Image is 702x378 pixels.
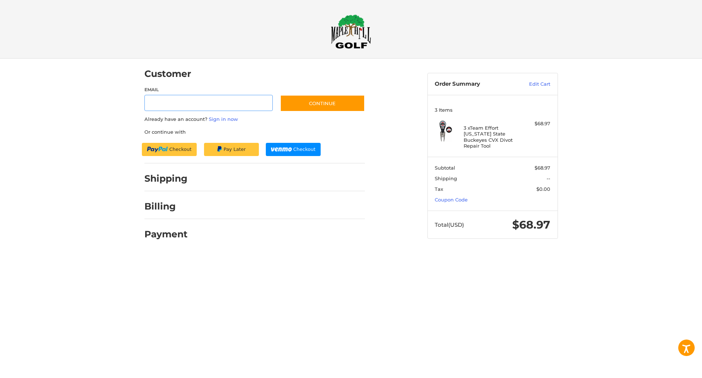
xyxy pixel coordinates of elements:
[435,107,550,113] h3: 3 Items
[144,173,188,184] h2: Shipping
[547,175,550,181] span: --
[331,14,371,49] img: Maple Hill Golf
[435,81,513,88] h3: Order Summary
[435,165,455,171] span: Subtotal
[435,175,457,181] span: Shipping
[536,186,550,192] span: $0.00
[435,186,443,192] span: Tax
[435,221,464,228] span: Total (USD)
[144,229,188,240] h2: Payment
[204,143,259,156] iframe: PayPal-paylater
[144,116,365,123] p: Already have an account?
[642,358,702,378] iframe: Google Customer Reviews
[144,201,187,212] h2: Billing
[266,143,321,156] iframe: PayPal-venmo
[144,86,273,93] label: Email
[521,120,550,127] div: $68.97
[435,197,468,203] a: Coupon Code
[513,81,550,88] a: Edit Cart
[535,165,550,171] span: $68.97
[209,116,238,122] a: Sign in now
[464,125,520,149] h4: 3 x Team Effort [US_STATE] State Buckeyes CVX Divot Repair Tool
[142,143,197,156] iframe: PayPal-paypal
[144,129,365,136] p: Or continue with
[280,95,365,112] button: Continue
[144,68,191,79] h2: Customer
[512,218,550,231] span: $68.97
